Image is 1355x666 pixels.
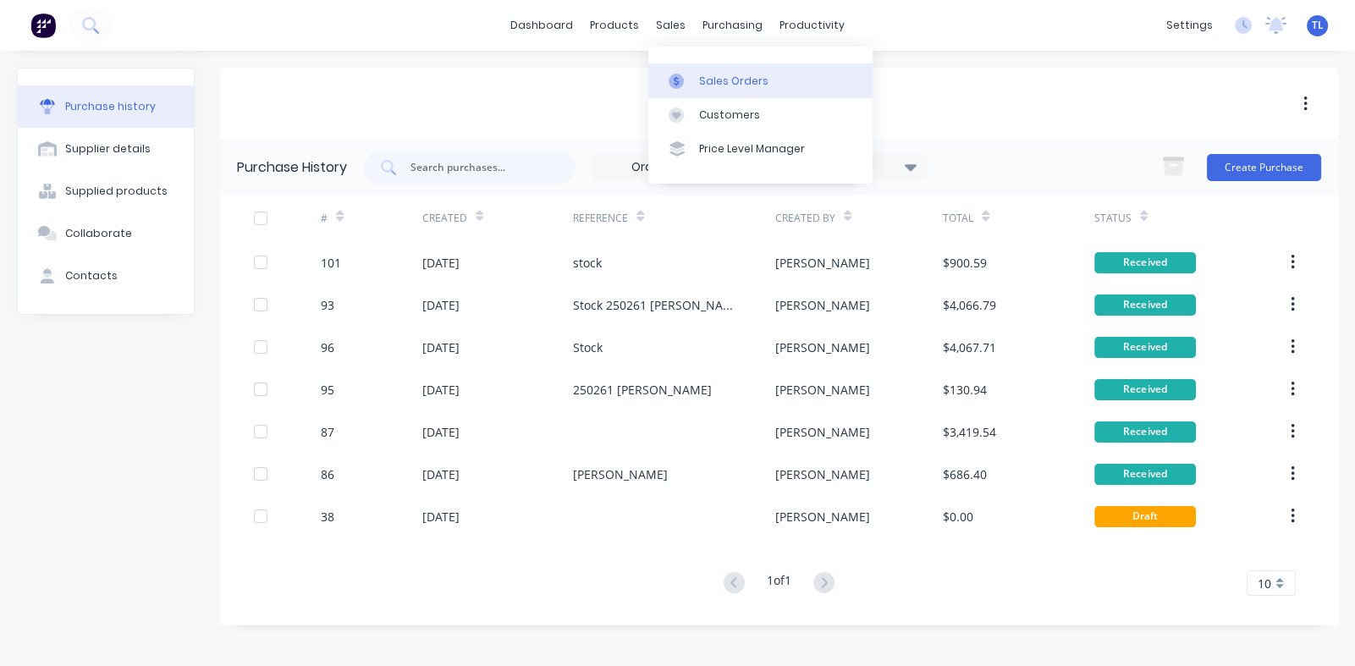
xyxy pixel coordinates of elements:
div: [DATE] [422,508,460,526]
div: Received [1094,379,1196,400]
div: 95 [321,381,334,399]
button: Contacts [18,255,194,297]
div: 1 of 1 [767,571,791,596]
div: 38 [321,508,334,526]
div: Received [1094,337,1196,358]
div: Created By [775,211,835,226]
div: Received [1094,421,1196,443]
div: sales [647,13,694,38]
a: Price Level Manager [648,132,873,166]
div: 250261 [PERSON_NAME] [573,381,712,399]
div: products [581,13,647,38]
div: Received [1094,252,1196,273]
a: Sales Orders [648,63,873,97]
div: Draft [1094,506,1196,527]
div: 96 [321,339,334,356]
div: Customers [699,107,760,123]
div: $0.00 [943,508,973,526]
div: Contacts [65,268,118,283]
div: $3,419.54 [943,423,996,441]
div: Supplier details [65,141,151,157]
div: [PERSON_NAME] [775,465,870,483]
div: 86 [321,465,334,483]
button: Purchase history [18,85,194,128]
button: Supplied products [18,170,194,212]
div: [DATE] [422,339,460,356]
div: Purchase History [237,157,347,178]
div: 87 [321,423,334,441]
div: Status [1094,211,1132,226]
span: 10 [1258,575,1271,592]
div: Sales Orders [699,74,768,89]
div: [DATE] [422,465,460,483]
div: Total [943,211,973,226]
div: productivity [771,13,853,38]
div: [PERSON_NAME] [775,296,870,314]
div: [DATE] [422,296,460,314]
div: [PERSON_NAME] [775,254,870,272]
div: 101 [321,254,341,272]
div: [PERSON_NAME] [775,339,870,356]
div: # [321,211,328,226]
div: 93 [321,296,334,314]
div: stock [573,254,602,272]
div: Price Level Manager [699,141,805,157]
div: settings [1158,13,1221,38]
button: Supplier details [18,128,194,170]
span: TL [1312,18,1324,33]
div: purchasing [694,13,771,38]
div: Purchase history [65,99,156,114]
div: Stock [573,339,603,356]
div: $130.94 [943,381,987,399]
div: Collaborate [65,226,132,241]
div: Created [422,211,467,226]
div: $4,066.79 [943,296,996,314]
div: Received [1094,464,1196,485]
div: Supplied products [65,184,168,199]
div: $686.40 [943,465,987,483]
div: [PERSON_NAME] [775,508,870,526]
div: [PERSON_NAME] [775,423,870,441]
div: $4,067.71 [943,339,996,356]
a: Customers [648,98,873,132]
input: Order Date [593,155,735,180]
img: Factory [30,13,56,38]
div: [PERSON_NAME] [775,381,870,399]
div: Reference [573,211,628,226]
div: [DATE] [422,423,460,441]
div: Stock 250261 [PERSON_NAME] [573,296,741,314]
div: Received [1094,294,1196,316]
div: [DATE] [422,254,460,272]
div: $900.59 [943,254,987,272]
button: Collaborate [18,212,194,255]
input: Search purchases... [409,159,549,176]
a: dashboard [502,13,581,38]
div: [DATE] [422,381,460,399]
div: [PERSON_NAME] [573,465,668,483]
button: Create Purchase [1207,154,1321,181]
